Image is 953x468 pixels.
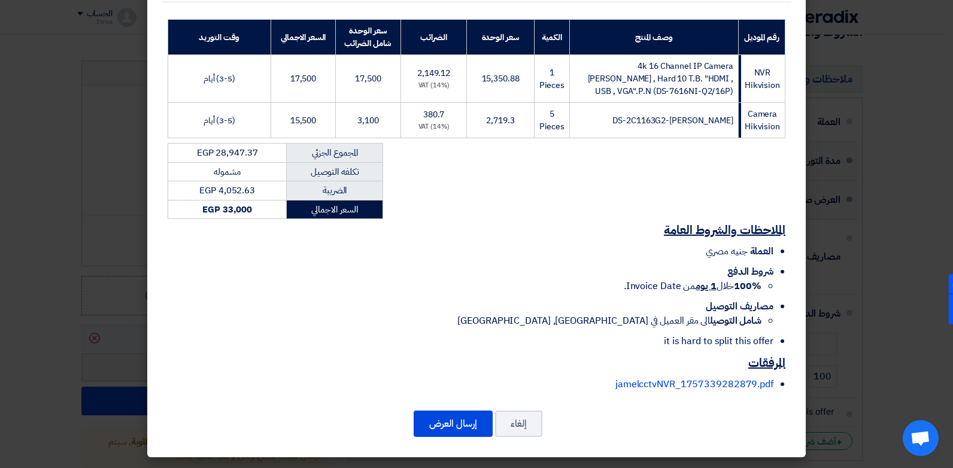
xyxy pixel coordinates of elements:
[467,20,534,55] th: سعر الوحدة
[287,200,383,219] td: السعر الاجمالي
[612,114,733,127] span: DS-2C1163G2-[PERSON_NAME]
[204,72,235,85] span: (3-5) أيام
[400,20,467,55] th: الضرائب
[204,114,235,127] span: (3-5) أيام
[696,279,717,293] u: 1 يوم
[738,20,785,55] th: رقم الموديل
[287,181,383,200] td: الضريبة
[357,114,379,127] span: 3,100
[734,279,761,293] strong: 100%
[539,66,564,92] span: 1 Pieces
[710,314,761,328] strong: شامل التوصيل
[290,114,316,127] span: 15,500
[423,108,445,121] span: 380.7
[168,334,773,348] li: it is hard to split this offer
[417,67,450,80] span: 2,149.12
[287,162,383,181] td: تكلفه التوصيل
[355,72,381,85] span: 17,500
[750,244,773,259] span: العملة
[738,55,785,103] td: NVR Hikvision
[534,20,569,55] th: الكمية
[727,265,773,279] span: شروط الدفع
[336,20,401,55] th: سعر الوحدة شامل الضرائب
[486,114,514,127] span: 2,719.3
[199,184,255,197] span: EGP 4,052.63
[168,20,271,55] th: وقت التوريد
[748,354,785,372] u: المرفقات
[406,122,462,132] div: (14%) VAT
[495,411,542,437] button: إلغاء
[168,314,761,328] li: الى مقر العميل في [GEOGRAPHIC_DATA], [GEOGRAPHIC_DATA]
[706,244,747,259] span: جنيه مصري
[287,144,383,163] td: المجموع الجزئي
[706,299,773,314] span: مصاريف التوصيل
[624,279,761,293] span: خلال من Invoice Date.
[271,20,335,55] th: السعر الاجمالي
[168,144,287,163] td: EGP 28,947.37
[414,411,493,437] button: إرسال العرض
[903,420,939,456] div: Open chat
[202,203,252,216] strong: EGP 33,000
[664,221,785,239] u: الملاحظات والشروط العامة
[406,81,462,91] div: (14%) VAT
[214,165,240,178] span: مشموله
[482,72,520,85] span: 15,350.88
[570,20,739,55] th: وصف المنتج
[539,108,564,133] span: 5 Pieces
[290,72,316,85] span: 17,500
[615,377,773,391] a: jamelcctvNVR_1757339282879.pdf
[588,60,733,98] span: 4k 16 Channel IP Camera [PERSON_NAME] , Hard 10 T.B. "HDMI , USB , VGA".P.N (DS-7616NI-Q2/16P)
[738,103,785,138] td: Camera Hikvision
